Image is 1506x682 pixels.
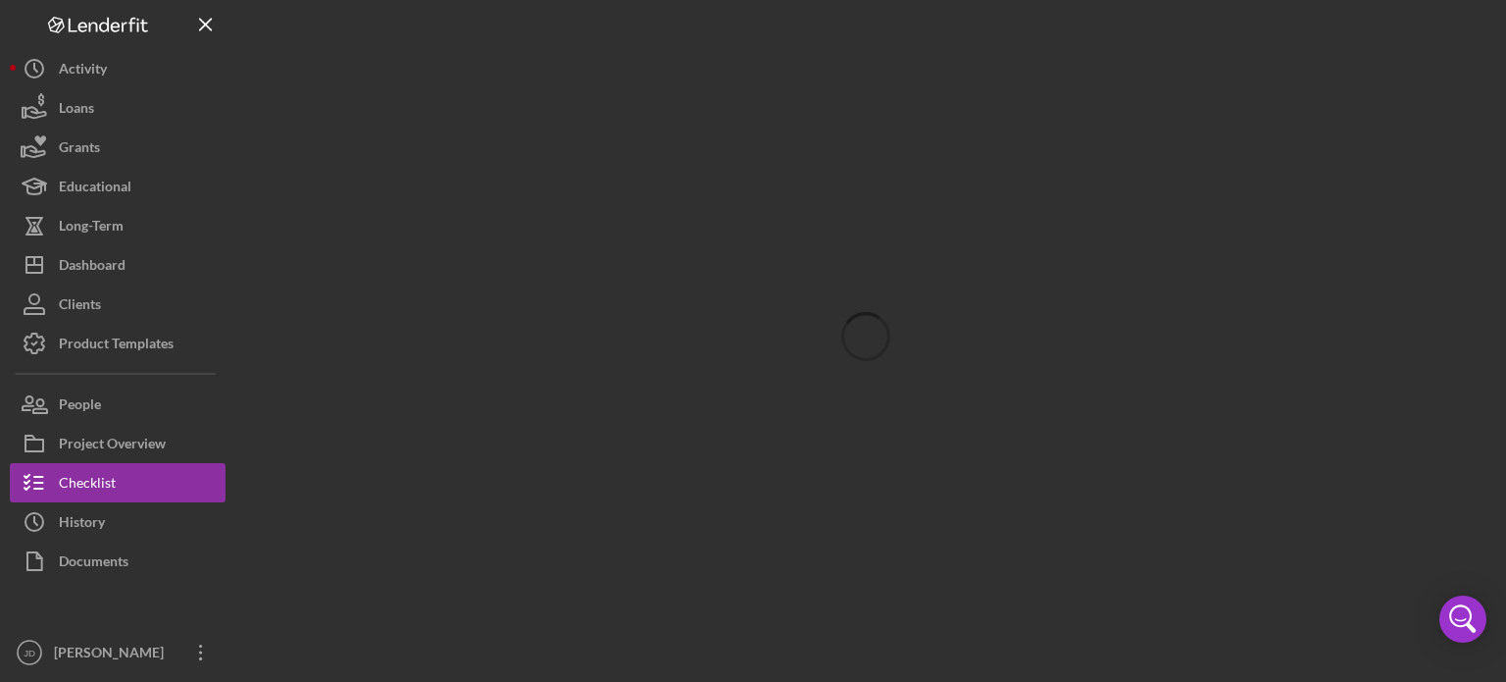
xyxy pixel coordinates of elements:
div: Product Templates [59,324,174,368]
div: Project Overview [59,424,166,468]
button: History [10,502,226,542]
button: People [10,385,226,424]
div: Dashboard [59,245,125,289]
button: Long-Term [10,206,226,245]
button: Dashboard [10,245,226,285]
button: Project Overview [10,424,226,463]
button: Checklist [10,463,226,502]
button: JD[PERSON_NAME] [10,633,226,672]
button: Grants [10,128,226,167]
div: People [59,385,101,429]
div: Clients [59,285,101,329]
div: Checklist [59,463,116,507]
button: Educational [10,167,226,206]
div: Educational [59,167,131,211]
text: JD [24,648,35,658]
div: Grants [59,128,100,172]
button: Clients [10,285,226,324]
div: Open Intercom Messenger [1439,596,1486,643]
button: Loans [10,88,226,128]
div: [PERSON_NAME] [49,633,176,677]
button: Product Templates [10,324,226,363]
div: Activity [59,49,107,93]
button: Documents [10,542,226,581]
button: Activity [10,49,226,88]
div: Documents [59,542,128,586]
div: Loans [59,88,94,132]
div: History [59,502,105,547]
div: Long-Term [59,206,124,250]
